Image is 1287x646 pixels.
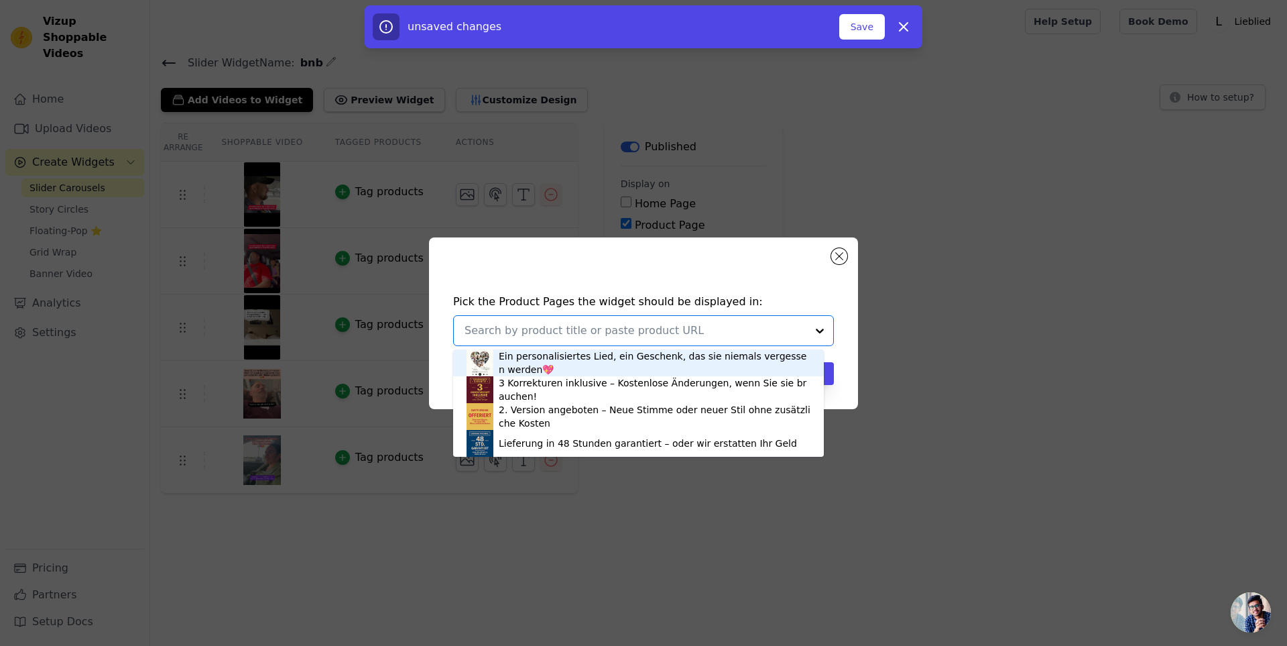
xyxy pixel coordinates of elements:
div: Lieferung in 48 Stunden garantiert – oder wir erstatten Ihr Geld [499,437,797,450]
div: Ein personalisiertes Lied, ein Geschenk, das sie niemals vergessen werden💖 [499,349,810,376]
input: Search by product title or paste product URL [465,323,806,339]
button: Save [839,14,885,40]
img: product thumbnail [467,376,493,403]
div: 2. Version angeboten – Neue Stimme oder neuer Stil ohne zusätzliche Kosten [499,403,810,430]
img: product thumbnail [467,430,493,457]
h4: Pick the Product Pages the widget should be displayed in: [453,294,834,310]
div: 3 Korrekturen inklusive – Kostenlose Änderungen, wenn Sie sie brauchen! [499,376,810,403]
img: product thumbnail [467,349,493,376]
img: product thumbnail [467,403,493,430]
div: Open chat [1231,592,1271,633]
span: unsaved changes [408,20,501,33]
button: Close modal [831,248,847,264]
